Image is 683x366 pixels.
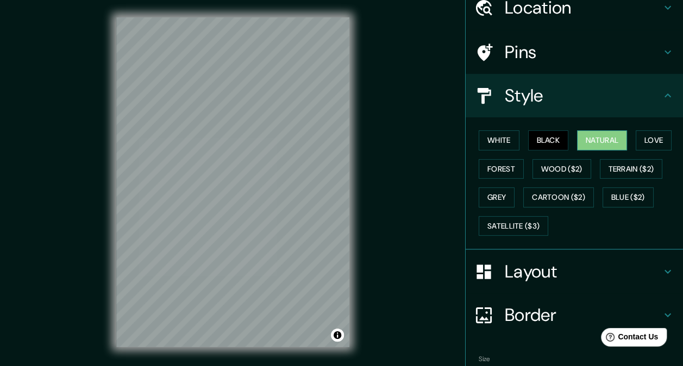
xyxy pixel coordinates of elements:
div: Pins [466,30,683,74]
div: Border [466,293,683,337]
button: Cartoon ($2) [523,187,594,207]
button: White [479,130,519,150]
h4: Layout [505,261,661,282]
button: Forest [479,159,524,179]
h4: Style [505,85,661,106]
button: Satellite ($3) [479,216,548,236]
h4: Pins [505,41,661,63]
button: Wood ($2) [532,159,591,179]
button: Love [636,130,672,150]
button: Natural [577,130,627,150]
button: Grey [479,187,515,207]
button: Terrain ($2) [600,159,663,179]
iframe: Help widget launcher [586,324,671,354]
canvas: Map [116,17,349,347]
label: Size [479,355,490,364]
button: Blue ($2) [603,187,654,207]
button: Black [528,130,569,150]
button: Toggle attribution [331,329,344,342]
div: Style [466,74,683,117]
div: Layout [466,250,683,293]
h4: Border [505,304,661,326]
